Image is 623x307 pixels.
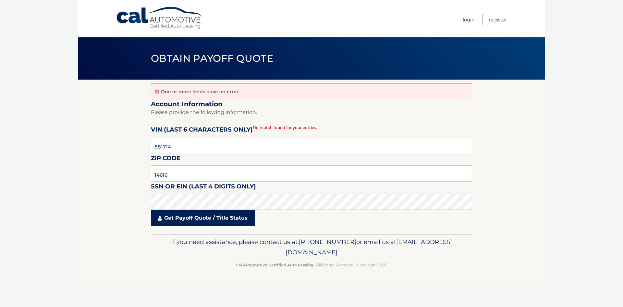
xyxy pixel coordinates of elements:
[253,125,317,130] span: No match found for your entries.
[151,125,253,137] label: VIN (last 6 characters only)
[151,182,256,194] label: SSN or EIN (last 4 digits only)
[116,6,203,30] a: Cal Automotive
[155,237,468,258] p: If you need assistance, please contact us at: or email us at
[151,210,255,226] a: Get Payoff Quote / Title Status
[151,153,180,165] label: Zip Code
[299,238,356,246] span: [PHONE_NUMBER]
[151,52,273,64] span: Obtain Payoff Quote
[463,14,475,25] a: Login
[489,14,507,25] a: Register
[155,262,468,268] p: - All Rights Reserved - Copyright 2025
[151,108,472,117] p: Please provide the following information.
[151,100,472,108] h2: Account Information
[236,262,313,267] strong: Cal Automotive Certified Auto Leasing
[286,238,452,256] span: [EMAIL_ADDRESS][DOMAIN_NAME]
[161,89,239,95] p: One or more fields have an error.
